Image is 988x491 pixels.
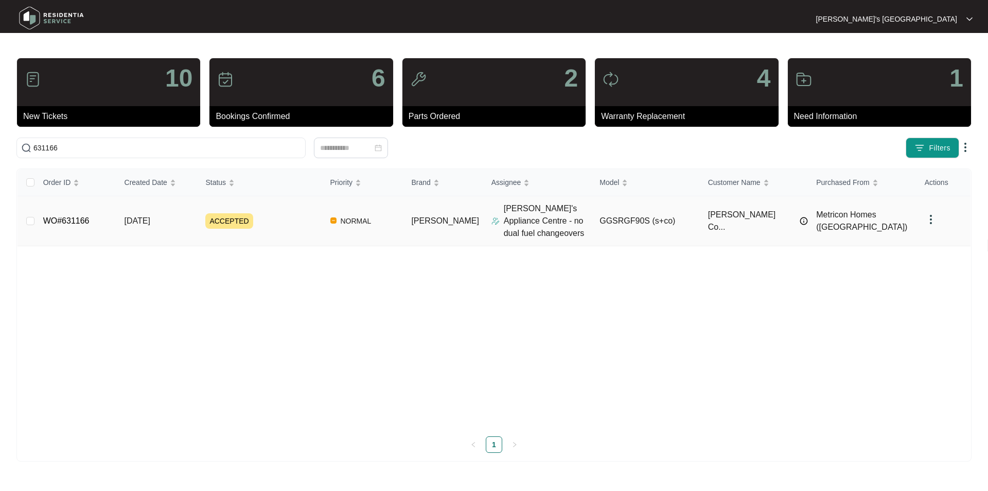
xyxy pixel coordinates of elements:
[43,177,71,188] span: Order ID
[708,177,761,188] span: Customer Name
[33,142,301,154] input: Search by Order Id, Assignee Name, Customer Name, Brand and Model
[330,217,337,224] img: Vercel Logo
[403,169,483,196] th: Brand
[591,196,700,246] td: GGSRGF90S (s+co)
[929,143,950,154] span: Filters
[23,110,200,123] p: New Tickets
[330,177,353,188] span: Priority
[411,216,479,225] span: [PERSON_NAME]
[564,66,578,91] p: 2
[465,436,482,453] button: left
[465,436,482,453] li: Previous Page
[409,110,586,123] p: Parts Ordered
[700,169,808,196] th: Customer Name
[205,177,226,188] span: Status
[483,169,592,196] th: Assignee
[816,177,869,188] span: Purchased From
[506,436,523,453] li: Next Page
[906,138,959,158] button: filter iconFilters
[25,71,41,88] img: icon
[217,71,234,88] img: icon
[808,169,916,196] th: Purchased From
[116,169,198,196] th: Created Date
[599,177,619,188] span: Model
[21,143,31,153] img: search-icon
[35,169,116,196] th: Order ID
[708,209,795,233] span: [PERSON_NAME] Co...
[591,169,700,196] th: Model
[796,71,812,88] img: icon
[816,14,957,24] p: [PERSON_NAME]'s [GEOGRAPHIC_DATA]
[205,213,253,229] span: ACCEPTED
[757,66,771,91] p: 4
[197,169,322,196] th: Status
[491,217,500,225] img: Assigner Icon
[372,66,385,91] p: 6
[411,177,430,188] span: Brand
[959,141,972,154] img: dropdown arrow
[486,436,502,453] li: 1
[966,16,973,22] img: dropdown arrow
[511,442,518,448] span: right
[925,213,937,226] img: dropdown arrow
[816,210,907,231] span: Metricon Homes ([GEOGRAPHIC_DATA])
[165,66,192,91] p: 10
[601,110,778,123] p: Warranty Replacement
[410,71,427,88] img: icon
[949,66,963,91] p: 1
[125,177,167,188] span: Created Date
[322,169,403,196] th: Priority
[337,215,376,227] span: NORMAL
[603,71,619,88] img: icon
[916,169,971,196] th: Actions
[15,3,87,33] img: residentia service logo
[216,110,393,123] p: Bookings Confirmed
[491,177,521,188] span: Assignee
[43,216,90,225] a: WO#631166
[504,202,592,240] p: [PERSON_NAME]'s Appliance Centre - no dual fuel changeovers
[794,110,971,123] p: Need Information
[125,216,150,225] span: [DATE]
[914,143,925,153] img: filter icon
[470,442,477,448] span: left
[486,437,502,452] a: 1
[506,436,523,453] button: right
[800,217,808,225] img: Info icon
